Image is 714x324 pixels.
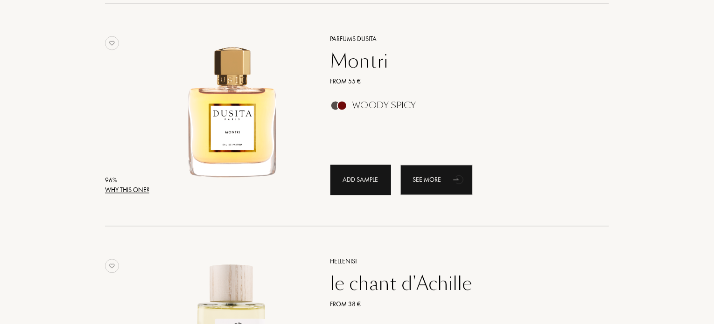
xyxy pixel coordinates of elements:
a: le chant d'Achille [323,273,595,295]
a: See moreanimation [400,165,473,195]
a: Woody Spicy [323,103,595,113]
a: Montri Parfums Dusita [153,22,316,206]
a: From 38 € [323,300,595,310]
a: Montri [323,50,595,72]
div: See more [400,165,473,195]
a: Hellenist [323,257,595,267]
img: no_like_p.png [105,259,119,273]
div: Woody Spicy [353,101,416,111]
div: Why this one? [105,186,149,195]
div: Add sample [330,165,391,195]
img: no_like_p.png [105,36,119,50]
a: From 55 € [323,77,595,87]
img: Montri Parfums Dusita [153,33,308,188]
div: animation [450,170,469,189]
div: 96 % [105,176,149,186]
a: Parfums Dusita [323,34,595,44]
